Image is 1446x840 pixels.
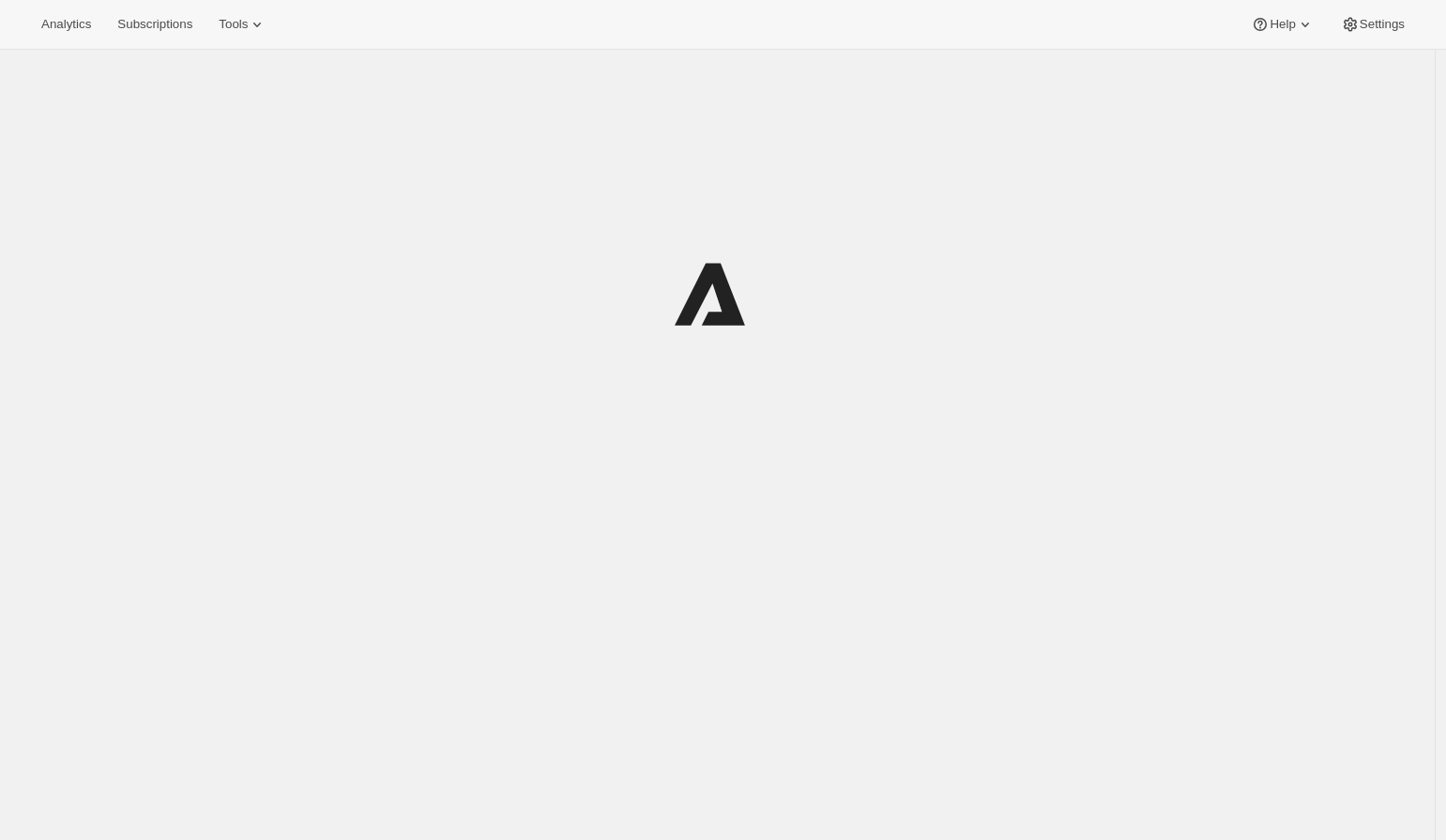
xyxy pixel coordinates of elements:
span: Settings [1360,17,1405,32]
button: Settings [1330,11,1416,38]
span: Help [1270,17,1295,32]
span: Analytics [41,17,91,32]
button: Analytics [30,11,102,38]
button: Tools [207,11,278,38]
button: Help [1240,11,1325,38]
span: Tools [219,17,248,32]
button: Subscriptions [106,11,204,38]
span: Subscriptions [117,17,192,32]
